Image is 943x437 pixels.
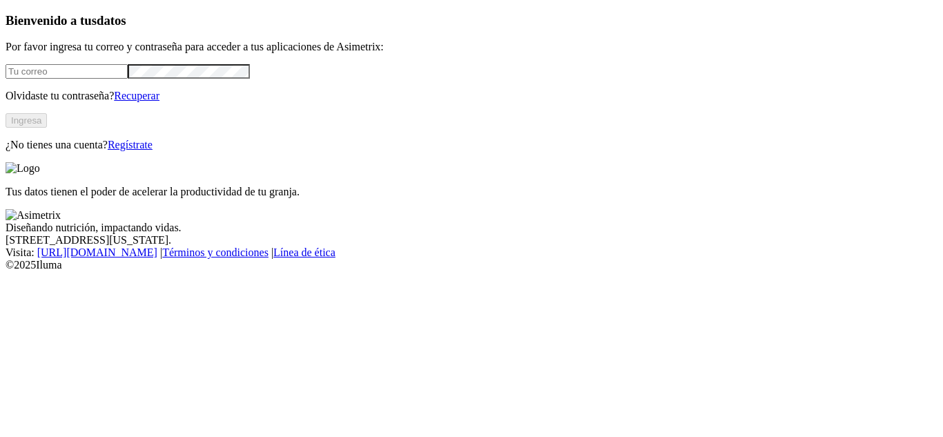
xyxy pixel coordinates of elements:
h3: Bienvenido a tus [6,13,937,28]
p: Tus datos tienen el poder de acelerar la productividad de tu granja. [6,186,937,198]
div: [STREET_ADDRESS][US_STATE]. [6,234,937,246]
p: Por favor ingresa tu correo y contraseña para acceder a tus aplicaciones de Asimetrix: [6,41,937,53]
img: Logo [6,162,40,175]
div: © 2025 Iluma [6,259,937,271]
a: Regístrate [108,139,153,150]
p: ¿No tienes una cuenta? [6,139,937,151]
span: datos [97,13,126,28]
p: Olvidaste tu contraseña? [6,90,937,102]
div: Visita : | | [6,246,937,259]
button: Ingresa [6,113,47,128]
input: Tu correo [6,64,128,79]
a: Términos y condiciones [162,246,269,258]
img: Asimetrix [6,209,61,222]
a: Recuperar [114,90,159,101]
a: Línea de ética [273,246,336,258]
div: Diseñando nutrición, impactando vidas. [6,222,937,234]
a: [URL][DOMAIN_NAME] [37,246,157,258]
